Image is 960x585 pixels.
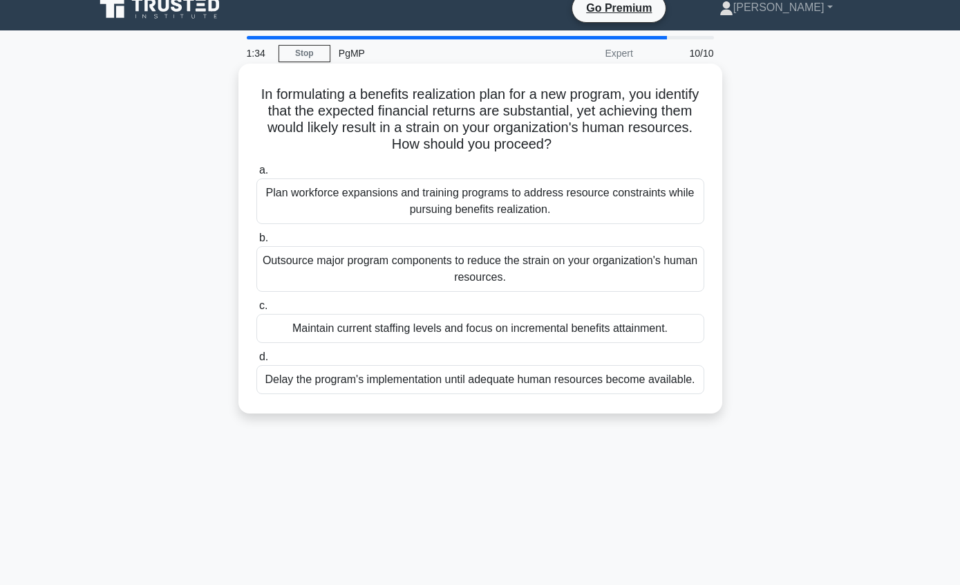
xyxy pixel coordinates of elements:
[255,86,706,154] h5: In formulating a benefits realization plan for a new program, you identify that the expected fina...
[259,299,267,311] span: c.
[256,178,704,224] div: Plan workforce expansions and training programs to address resource constraints while pursuing be...
[330,39,520,67] div: PgMP
[641,39,722,67] div: 10/10
[256,314,704,343] div: Maintain current staffing levels and focus on incremental benefits attainment.
[256,365,704,394] div: Delay the program's implementation until adequate human resources become available.
[279,45,330,62] a: Stop
[256,246,704,292] div: Outsource major program components to reduce the strain on your organization's human resources.
[259,351,268,362] span: d.
[259,232,268,243] span: b.
[259,164,268,176] span: a.
[238,39,279,67] div: 1:34
[520,39,641,67] div: Expert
